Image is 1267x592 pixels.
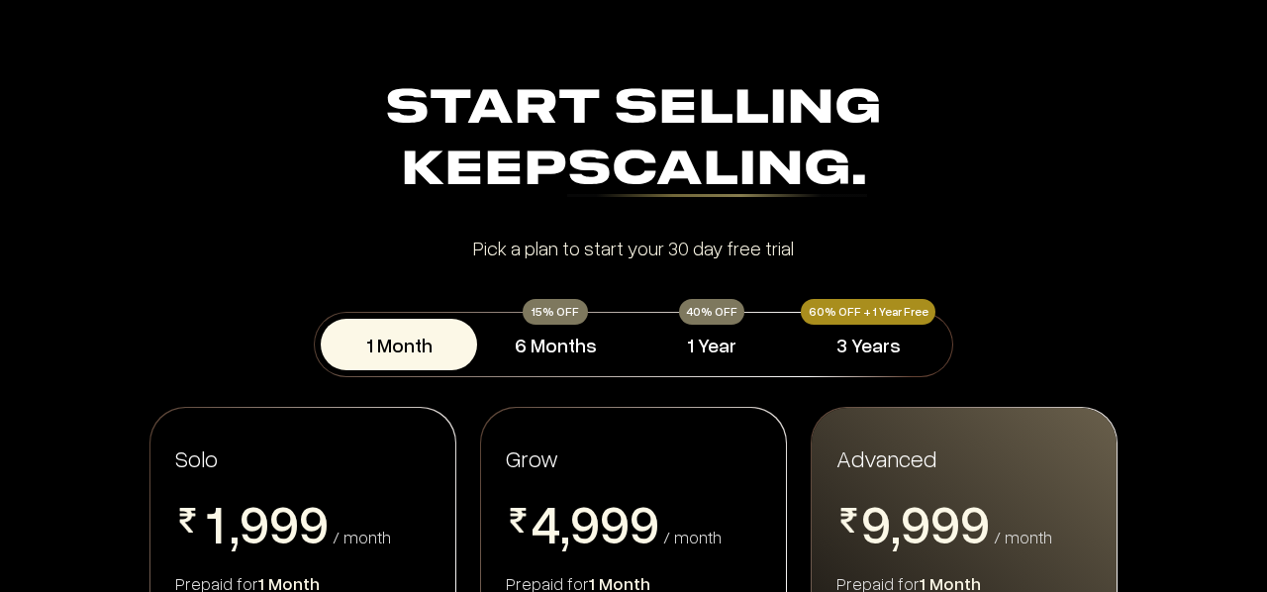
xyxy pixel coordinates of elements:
div: / month [994,528,1052,545]
div: / month [663,528,722,545]
div: Pick a plan to start your 30 day free trial [81,238,1186,257]
span: 9 [630,496,659,549]
span: , [891,496,901,555]
button: 1 Month [321,319,477,370]
span: , [560,496,570,555]
span: Grow [506,444,558,472]
img: pricing-rupee [175,508,200,533]
span: 9 [269,496,299,549]
span: 9 [240,496,269,549]
span: 9 [901,496,930,549]
div: 40% OFF [679,299,744,325]
span: 9 [570,496,600,549]
img: pricing-rupee [506,508,531,533]
span: 1 [200,496,230,549]
span: 9 [861,496,891,549]
div: Scaling. [567,148,867,197]
span: Advanced [836,443,936,473]
span: Solo [175,444,218,472]
div: 15% OFF [523,299,588,325]
div: Start Selling [81,79,1186,202]
span: 9 [960,496,990,549]
img: pricing-rupee [836,508,861,533]
div: 60% OFF + 1 Year Free [801,299,935,325]
span: 4 [531,496,560,549]
span: 9 [299,496,329,549]
button: 1 Year [633,319,790,370]
span: 9 [600,496,630,549]
button: 6 Months [477,319,633,370]
div: / month [333,528,391,545]
span: , [230,496,240,555]
span: 9 [930,496,960,549]
button: 3 Years [790,319,946,370]
div: Keep [81,141,1186,202]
